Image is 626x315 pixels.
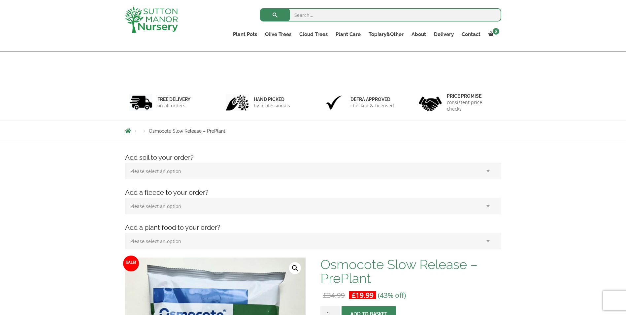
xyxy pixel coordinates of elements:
bdi: 34.99 [323,291,345,300]
h6: Price promise [447,93,497,99]
p: consistent price checks [447,99,497,112]
h6: Defra approved [350,96,394,102]
img: 1.jpg [129,94,152,111]
a: Plant Care [332,30,365,39]
a: Topiary&Other [365,30,408,39]
h6: hand picked [254,96,290,102]
a: 0 [484,30,501,39]
span: Sale! [123,256,139,271]
p: by professionals [254,102,290,109]
span: (43% off) [378,291,406,300]
h4: Add a plant food to your order? [120,223,506,233]
img: logo [125,7,178,33]
nav: Breadcrumbs [125,128,501,133]
span: Osmocote Slow Release – PrePlant [149,128,225,134]
a: Contact [458,30,484,39]
a: Cloud Trees [295,30,332,39]
img: 2.jpg [226,94,249,111]
span: £ [352,291,356,300]
a: Delivery [430,30,458,39]
bdi: 19.99 [352,291,374,300]
img: 4.jpg [419,92,442,113]
span: £ [323,291,327,300]
h4: Add soil to your order? [120,153,506,163]
img: 3.jpg [322,94,346,111]
input: Search... [260,8,501,21]
a: Plant Pots [229,30,261,39]
h6: FREE DELIVERY [157,96,190,102]
h4: Add a fleece to your order? [120,188,506,198]
p: on all orders [157,102,190,109]
span: 0 [493,28,499,35]
h1: Osmocote Slow Release – PrePlant [320,258,501,285]
a: View full-screen image gallery [289,262,301,274]
a: About [408,30,430,39]
p: checked & Licensed [350,102,394,109]
a: Olive Trees [261,30,295,39]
